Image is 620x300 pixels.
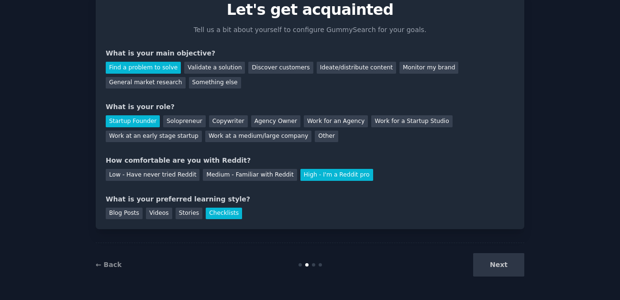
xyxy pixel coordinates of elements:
div: Something else [189,77,241,89]
p: Tell us a bit about yourself to configure GummySearch for your goals. [189,25,431,35]
div: Agency Owner [251,115,300,127]
div: Discover customers [248,62,313,74]
div: Videos [146,208,172,220]
div: Work for a Startup Studio [371,115,452,127]
div: Startup Founder [106,115,160,127]
div: Work for an Agency [304,115,368,127]
div: Checklists [206,208,242,220]
div: Stories [176,208,202,220]
div: Monitor my brand [399,62,458,74]
div: Ideate/distribute content [317,62,396,74]
div: High - I'm a Reddit pro [300,169,373,181]
div: Find a problem to solve [106,62,181,74]
div: Blog Posts [106,208,143,220]
div: General market research [106,77,186,89]
div: What is your main objective? [106,48,514,58]
div: Copywriter [209,115,248,127]
div: What is your preferred learning style? [106,194,514,204]
div: Solopreneur [163,115,205,127]
a: ← Back [96,261,122,268]
div: Work at an early stage startup [106,131,202,143]
div: Other [315,131,338,143]
div: Medium - Familiar with Reddit [203,169,297,181]
div: Low - Have never tried Reddit [106,169,199,181]
p: Let's get acquainted [106,1,514,18]
div: What is your role? [106,102,514,112]
div: Work at a medium/large company [205,131,311,143]
div: Validate a solution [184,62,245,74]
div: How comfortable are you with Reddit? [106,156,514,166]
